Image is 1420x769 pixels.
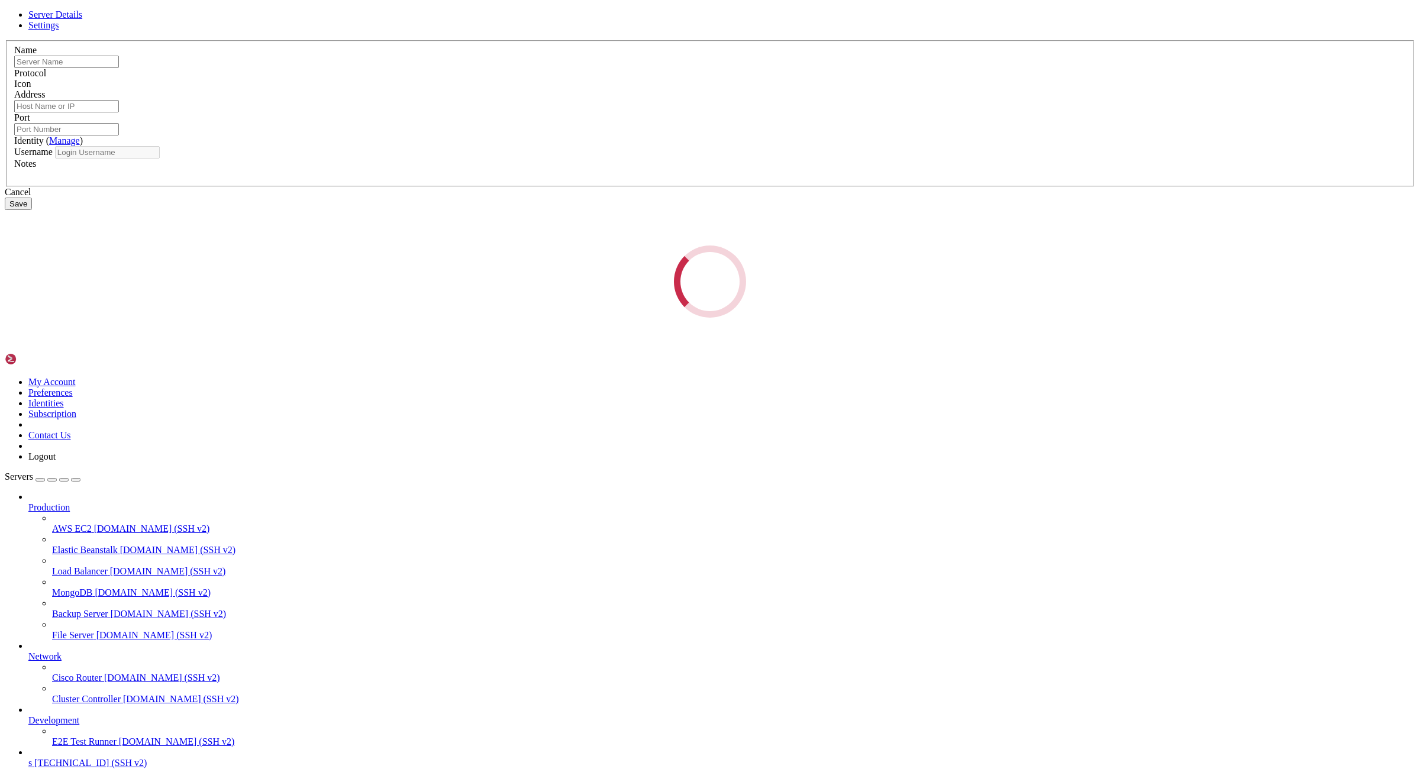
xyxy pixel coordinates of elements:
span: [TECHNICAL_ID] (SSH v2) [34,758,147,768]
a: Servers [5,471,80,482]
li: Backup Server [DOMAIN_NAME] (SSH v2) [52,598,1415,619]
a: Logout [28,451,56,461]
label: Address [14,89,45,99]
li: Elastic Beanstalk [DOMAIN_NAME] (SSH v2) [52,534,1415,555]
span: [DOMAIN_NAME] (SSH v2) [120,545,236,555]
input: Server Name [14,56,119,68]
a: File Server [DOMAIN_NAME] (SSH v2) [52,630,1415,641]
span: Cisco Router [52,673,102,683]
li: Cisco Router [DOMAIN_NAME] (SSH v2) [52,662,1415,683]
img: Shellngn [5,353,73,365]
a: MongoDB [DOMAIN_NAME] (SSH v2) [52,587,1415,598]
a: My Account [28,377,76,387]
span: ( ) [46,135,83,146]
a: Network [28,651,1415,662]
a: Load Balancer [DOMAIN_NAME] (SSH v2) [52,566,1415,577]
a: Cisco Router [DOMAIN_NAME] (SSH v2) [52,673,1415,683]
li: MongoDB [DOMAIN_NAME] (SSH v2) [52,577,1415,598]
input: Login Username [55,146,160,159]
span: Development [28,715,79,725]
a: Development [28,715,1415,726]
span: Production [28,502,70,512]
input: Host Name or IP [14,100,119,112]
span: [DOMAIN_NAME] (SSH v2) [110,566,226,576]
label: Protocol [14,68,46,78]
label: Name [14,45,37,55]
div: Loading... [672,244,748,319]
span: [DOMAIN_NAME] (SSH v2) [104,673,220,683]
span: [DOMAIN_NAME] (SSH v2) [95,587,211,597]
span: Network [28,651,62,661]
span: E2E Test Runner [52,736,117,747]
a: Elastic Beanstalk [DOMAIN_NAME] (SSH v2) [52,545,1415,555]
span: MongoDB [52,587,92,597]
li: Network [28,641,1415,705]
span: Elastic Beanstalk [52,545,118,555]
li: s [TECHNICAL_ID] (SSH v2) [28,747,1415,768]
span: s [28,758,32,768]
a: Settings [28,20,59,30]
a: E2E Test Runner [DOMAIN_NAME] (SSH v2) [52,736,1415,747]
span: [DOMAIN_NAME] (SSH v2) [94,524,210,534]
li: Load Balancer [DOMAIN_NAME] (SSH v2) [52,555,1415,577]
span: [DOMAIN_NAME] (SSH v2) [111,609,227,619]
label: Port [14,112,30,122]
label: Username [14,147,53,157]
label: Icon [14,79,31,89]
input: Port Number [14,123,119,135]
span: [DOMAIN_NAME] (SSH v2) [96,630,212,640]
a: Production [28,502,1415,513]
span: AWS EC2 [52,524,92,534]
a: Cluster Controller [DOMAIN_NAME] (SSH v2) [52,694,1415,705]
li: E2E Test Runner [DOMAIN_NAME] (SSH v2) [52,726,1415,747]
a: AWS EC2 [DOMAIN_NAME] (SSH v2) [52,524,1415,534]
li: Cluster Controller [DOMAIN_NAME] (SSH v2) [52,683,1415,705]
span: [DOMAIN_NAME] (SSH v2) [119,736,235,747]
a: Preferences [28,387,73,398]
li: File Server [DOMAIN_NAME] (SSH v2) [52,619,1415,641]
a: Contact Us [28,430,71,440]
a: Backup Server [DOMAIN_NAME] (SSH v2) [52,609,1415,619]
span: Backup Server [52,609,108,619]
span: Cluster Controller [52,694,121,704]
a: s [TECHNICAL_ID] (SSH v2) [28,758,1415,768]
label: Identity [14,135,83,146]
a: Subscription [28,409,76,419]
button: Save [5,198,32,210]
span: [DOMAIN_NAME] (SSH v2) [123,694,239,704]
span: Servers [5,471,33,482]
a: Identities [28,398,64,408]
label: Notes [14,159,36,169]
a: Manage [49,135,80,146]
li: Development [28,705,1415,747]
li: Production [28,492,1415,641]
a: Server Details [28,9,82,20]
div: Cancel [5,187,1415,198]
li: AWS EC2 [DOMAIN_NAME] (SSH v2) [52,513,1415,534]
span: File Server [52,630,94,640]
span: Load Balancer [52,566,108,576]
